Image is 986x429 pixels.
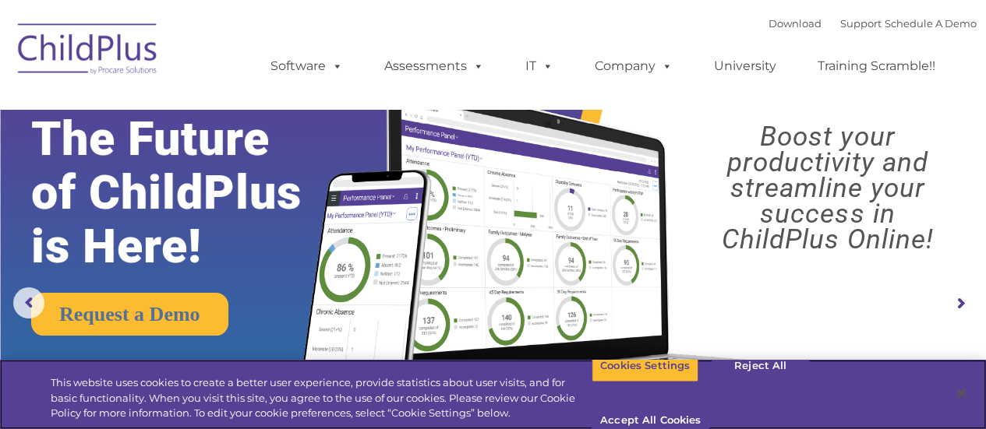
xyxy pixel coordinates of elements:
a: Schedule A Demo [885,17,977,30]
a: University [698,51,792,82]
rs-layer: The Future of ChildPlus is Here! [31,112,346,273]
a: IT [510,51,569,82]
div: This website uses cookies to create a better user experience, provide statistics about user visit... [51,375,592,421]
a: Company [579,51,688,82]
img: ChildPlus by Procare Solutions [10,12,166,90]
button: Reject All [712,350,809,382]
a: Support [840,17,882,30]
rs-layer: Boost your productivity and streamline your success in ChildPlus Online! [681,124,974,252]
span: Last name [217,103,264,114]
font: | [769,17,977,30]
button: Close [944,376,978,410]
a: Download [769,17,822,30]
a: Training Scramble!! [802,51,951,82]
button: Cookies Settings [592,350,698,382]
a: Software [255,51,359,82]
a: Assessments [369,51,500,82]
span: Phone number [217,167,283,178]
a: Request a Demo [31,293,228,336]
